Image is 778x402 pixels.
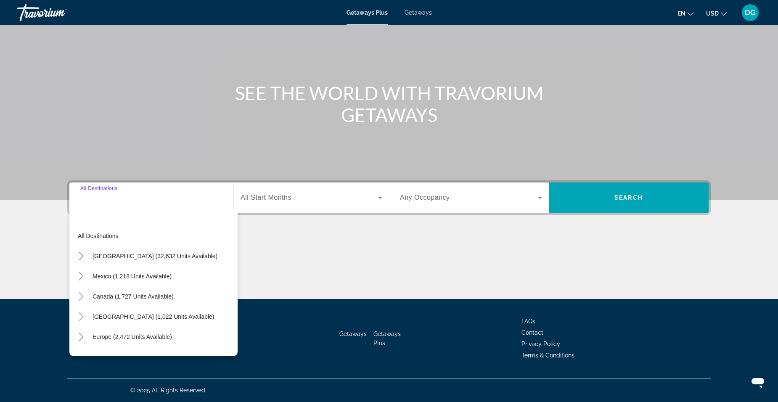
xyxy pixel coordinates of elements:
[80,185,118,191] span: All Destinations
[74,269,88,284] button: Toggle Mexico (1,218 units available)
[88,289,178,304] button: Canada (1,727 units available)
[130,387,206,394] span: © 2025 All Rights Reserved.
[339,331,367,337] a: Getaways
[706,10,719,17] span: USD
[521,329,543,336] a: Contact
[74,309,88,324] button: Toggle Caribbean & Atlantic Islands (1,022 units available)
[17,2,101,24] a: Travorium
[88,269,176,284] button: Mexico (1,218 units available)
[88,349,175,365] button: Australia (210 units available)
[347,9,388,16] a: Getaways Plus
[78,233,119,239] span: All destinations
[93,293,174,300] span: Canada (1,727 units available)
[74,330,88,344] button: Toggle Europe (2,472 units available)
[745,8,756,17] span: DG
[549,182,709,213] button: Search
[93,253,217,259] span: [GEOGRAPHIC_DATA] (32,632 units available)
[231,82,547,126] h1: SEE THE WORLD WITH TRAVORIUM GETAWAYS
[739,4,761,21] button: User Menu
[744,368,771,395] iframe: Button to launch messaging window
[405,9,432,16] a: Getaways
[74,228,238,243] button: All destinations
[88,329,176,344] button: Europe (2,472 units available)
[88,309,218,324] button: [GEOGRAPHIC_DATA] (1,022 units available)
[74,249,88,264] button: Toggle United States (32,632 units available)
[74,289,88,304] button: Toggle Canada (1,727 units available)
[241,194,291,201] span: All Start Months
[521,318,535,325] a: FAQs
[400,194,450,201] span: Any Occupancy
[69,182,709,213] div: Search widget
[677,10,685,17] span: en
[74,350,88,365] button: Toggle Australia (210 units available)
[521,341,560,347] a: Privacy Policy
[93,333,172,340] span: Europe (2,472 units available)
[614,194,643,201] span: Search
[88,249,222,264] button: [GEOGRAPHIC_DATA] (32,632 units available)
[677,7,693,19] button: Change language
[373,331,401,346] a: Getaways Plus
[706,7,727,19] button: Change currency
[93,313,214,320] span: [GEOGRAPHIC_DATA] (1,022 units available)
[93,273,172,280] span: Mexico (1,218 units available)
[521,352,574,359] a: Terms & Conditions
